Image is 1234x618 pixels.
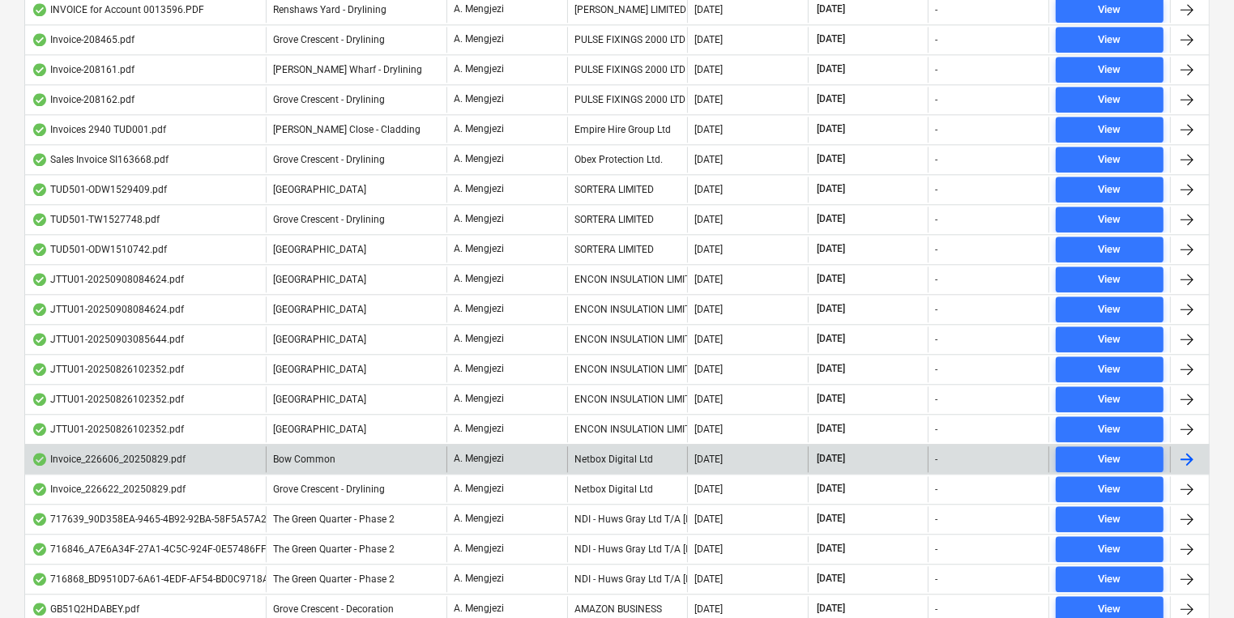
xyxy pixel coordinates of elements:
[567,266,688,292] div: ENCON INSULATION LIMITED
[1099,360,1121,379] div: View
[1056,356,1164,382] button: View
[273,214,385,225] span: Grove Crescent - Drylining
[815,182,847,196] span: [DATE]
[32,573,307,586] div: 716868_BD9510D7-6A61-4EDF-AF54-BD0C9718A0DF.PDF
[32,543,48,556] div: OCR finished
[273,244,366,255] span: Camden Goods Yard
[1099,1,1121,19] div: View
[1099,121,1121,139] div: View
[32,183,48,196] div: OCR finished
[273,274,366,285] span: Camden Goods Yard
[32,483,48,496] div: OCR finished
[1056,506,1164,532] button: View
[1056,476,1164,502] button: View
[32,543,305,556] div: 716846_A7E6A34F-27A1-4C5C-924F-0E57486FFD0B.PDF
[273,4,386,15] span: Renshaws Yard - Drylining
[935,484,937,495] div: -
[1056,266,1164,292] button: View
[694,543,723,555] div: [DATE]
[454,122,504,136] p: A. Mengjezi
[1099,540,1121,559] div: View
[694,424,723,435] div: [DATE]
[1056,386,1164,412] button: View
[815,512,847,526] span: [DATE]
[273,424,366,435] span: Camden Goods Yard
[935,64,937,75] div: -
[567,207,688,232] div: SORTERA LIMITED
[694,573,723,585] div: [DATE]
[32,333,48,346] div: OCR finished
[694,34,723,45] div: [DATE]
[815,362,847,376] span: [DATE]
[567,416,688,442] div: ENCON INSULATION LIMITED
[32,243,48,256] div: OCR finished
[694,364,723,375] div: [DATE]
[935,184,937,195] div: -
[1056,566,1164,592] button: View
[1153,540,1234,618] iframe: Chat Widget
[935,304,937,315] div: -
[454,332,504,346] p: A. Mengjezi
[935,124,937,135] div: -
[567,356,688,382] div: ENCON INSULATION LIMITED
[815,602,847,616] span: [DATE]
[32,213,160,226] div: TUD501-TW1527748.pdf
[694,154,723,165] div: [DATE]
[935,454,937,465] div: -
[815,332,847,346] span: [DATE]
[935,514,937,525] div: -
[273,64,422,75] span: Montgomery's Wharf - Drylining
[1099,241,1121,259] div: View
[32,153,169,166] div: Sales Invoice SI163668.pdf
[1099,151,1121,169] div: View
[32,513,305,526] div: 717639_90D358EA-9465-4B92-92BA-58F5A57A2733.PDF
[567,87,688,113] div: PULSE FIXINGS 2000 LTD
[1056,147,1164,173] button: View
[32,483,186,496] div: Invoice_226622_20250829.pdf
[1056,87,1164,113] button: View
[815,32,847,46] span: [DATE]
[567,506,688,532] div: NDI - Huws Gray Ltd T/A [PERSON_NAME]
[454,602,504,616] p: A. Mengjezi
[32,183,167,196] div: TUD501-ODW1529409.pdf
[32,333,184,346] div: JTTU01-20250903085644.pdf
[694,94,723,105] div: [DATE]
[32,3,204,16] div: INVOICE for Account 0013596.PDF
[1099,390,1121,409] div: View
[454,512,504,526] p: A. Mengjezi
[32,33,48,46] div: OCR finished
[1099,91,1121,109] div: View
[273,543,395,555] span: The Green Quarter - Phase 2
[1099,510,1121,529] div: View
[273,184,366,195] span: Camden Goods Yard
[454,272,504,286] p: A. Mengjezi
[454,62,504,76] p: A. Mengjezi
[815,212,847,226] span: [DATE]
[273,484,385,495] span: Grove Crescent - Drylining
[694,304,723,315] div: [DATE]
[454,32,504,46] p: A. Mengjezi
[567,57,688,83] div: PULSE FIXINGS 2000 LTD
[273,34,385,45] span: Grove Crescent - Drylining
[694,214,723,225] div: [DATE]
[32,513,48,526] div: OCR finished
[694,64,723,75] div: [DATE]
[1056,536,1164,562] button: View
[1056,57,1164,83] button: View
[567,566,688,592] div: NDI - Huws Gray Ltd T/A [PERSON_NAME]
[815,452,847,466] span: [DATE]
[273,603,394,615] span: Grove Crescent - Decoration
[815,542,847,556] span: [DATE]
[815,152,847,166] span: [DATE]
[454,482,504,496] p: A. Mengjezi
[32,153,48,166] div: OCR finished
[32,33,135,46] div: Invoice-208465.pdf
[273,514,395,525] span: The Green Quarter - Phase 2
[454,92,504,106] p: A. Mengjezi
[454,362,504,376] p: A. Mengjezi
[1056,237,1164,262] button: View
[1099,211,1121,229] div: View
[32,123,166,136] div: Invoices 2940 TUD001.pdf
[454,212,504,226] p: A. Mengjezi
